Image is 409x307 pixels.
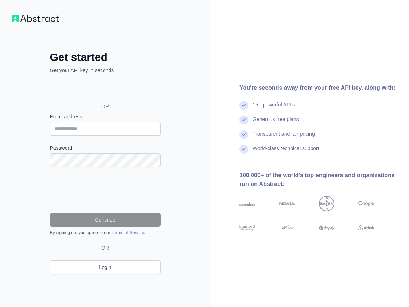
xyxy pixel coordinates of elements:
[319,196,335,211] img: bayer
[112,230,144,235] a: Terms of Service
[279,224,295,232] img: payoneer
[50,67,161,74] p: Get your API key in seconds
[12,15,59,22] img: Workflow
[98,244,112,252] span: OR
[358,196,374,211] img: google
[50,260,161,274] a: Login
[358,224,374,232] img: airbnb
[319,224,335,232] img: shopify
[50,230,161,236] div: By signing up, you agree to our .
[239,171,397,189] div: 100,000+ of the world's top engineers and organizations run on Abstract:
[50,51,161,64] h2: Get started
[46,82,163,98] iframe: Przycisk Zaloguj się przez Google
[239,130,248,139] img: check mark
[253,101,295,116] div: 15+ powerful API's
[239,101,248,110] img: check mark
[50,144,161,152] label: Password
[253,145,319,159] div: World-class technical support
[239,116,248,124] img: check mark
[239,224,255,232] img: stanford university
[50,113,161,120] label: Email address
[50,176,161,204] iframe: reCAPTCHA
[239,145,248,153] img: check mark
[239,83,397,92] div: You're seconds away from your free API key, along with:
[253,130,315,145] div: Transparent and fair pricing
[50,213,161,227] button: Continue
[279,196,295,211] img: nokia
[253,116,299,130] div: Generous free plans
[239,196,255,211] img: accenture
[96,103,115,110] span: OR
